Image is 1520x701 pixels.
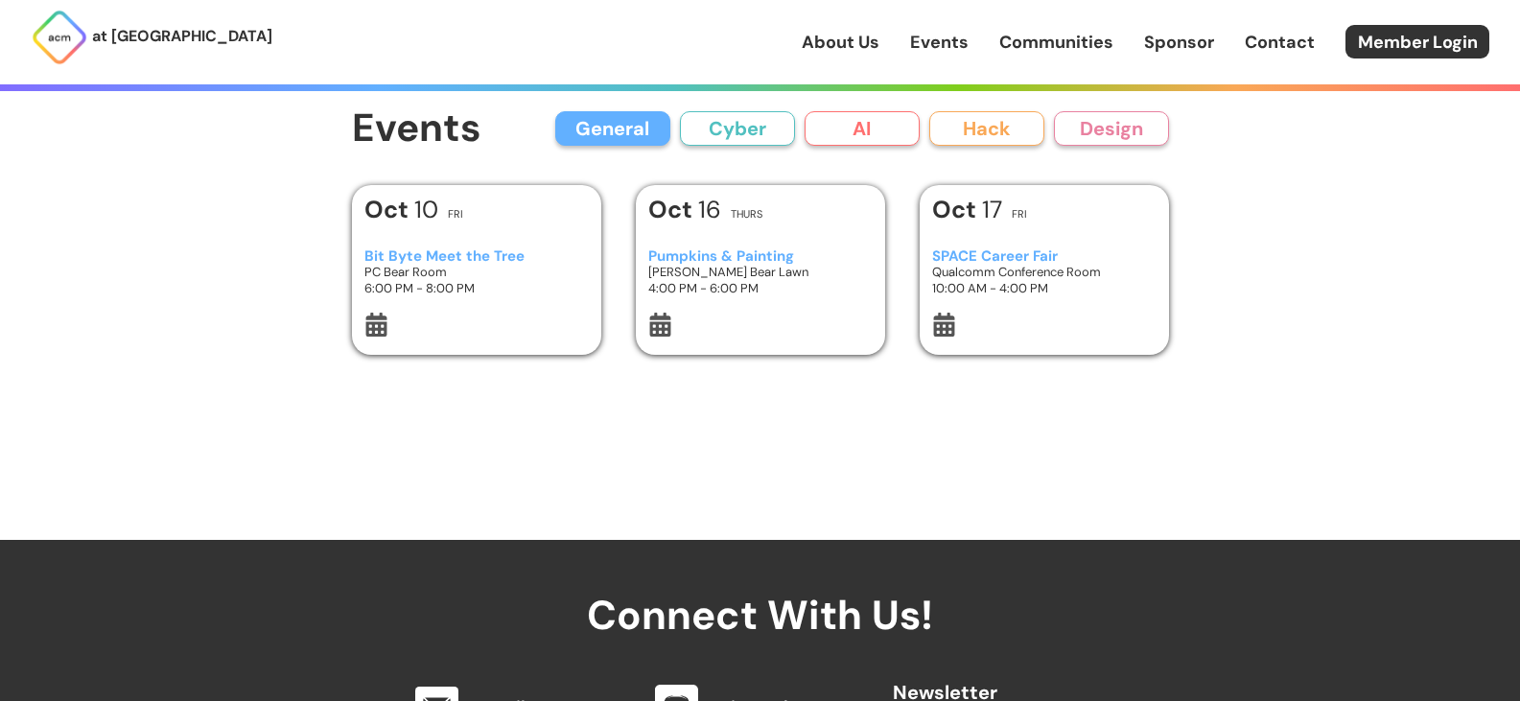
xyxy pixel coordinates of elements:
button: Design [1054,111,1169,146]
h3: Pumpkins & Painting [648,248,872,265]
b: Oct [648,194,698,225]
p: at [GEOGRAPHIC_DATA] [92,24,272,49]
h3: Bit Byte Meet the Tree [364,248,588,265]
h3: 6:00 PM - 8:00 PM [364,280,588,296]
h3: 10:00 AM - 4:00 PM [932,280,1156,296]
button: General [555,111,670,146]
b: Oct [932,194,982,225]
a: Communities [999,30,1113,55]
a: Member Login [1345,25,1489,58]
h3: 4:00 PM - 6:00 PM [648,280,872,296]
h1: 10 [364,198,438,222]
h3: PC Bear Room [364,264,588,280]
h1: 16 [648,198,721,222]
h1: 17 [932,198,1002,222]
h2: Fri [448,209,463,220]
h2: Thurs [731,209,762,220]
h3: Qualcomm Conference Room [932,264,1156,280]
img: ACM Logo [31,9,88,66]
button: Cyber [680,111,795,146]
a: Sponsor [1144,30,1214,55]
a: Contact [1245,30,1315,55]
a: About Us [802,30,879,55]
h1: Events [352,107,481,151]
button: Hack [929,111,1044,146]
button: AI [805,111,920,146]
a: at [GEOGRAPHIC_DATA] [31,9,272,66]
h2: Fri [1012,209,1027,220]
h2: Connect With Us! [394,540,1127,638]
a: Events [910,30,969,55]
h3: [PERSON_NAME] Bear Lawn [648,264,872,280]
h3: SPACE Career Fair [932,248,1156,265]
b: Oct [364,194,414,225]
